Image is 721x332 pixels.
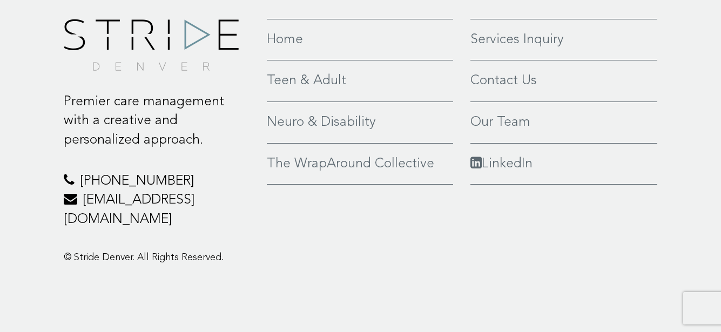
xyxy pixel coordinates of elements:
[64,19,239,71] img: footer-logo.png
[267,154,453,174] a: The WrapAround Collective
[64,253,224,262] span: © Stride Denver. All Rights Reserved.
[470,71,658,91] a: Contact Us
[267,71,453,91] a: Teen & Adult
[267,113,453,132] a: Neuro & Disability
[64,172,251,229] p: [PHONE_NUMBER] [EMAIL_ADDRESS][DOMAIN_NAME]
[470,30,658,50] a: Services Inquiry
[470,113,658,132] a: Our Team
[267,30,453,50] a: Home
[470,154,658,174] a: LinkedIn
[64,92,251,150] p: Premier care management with a creative and personalized approach.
